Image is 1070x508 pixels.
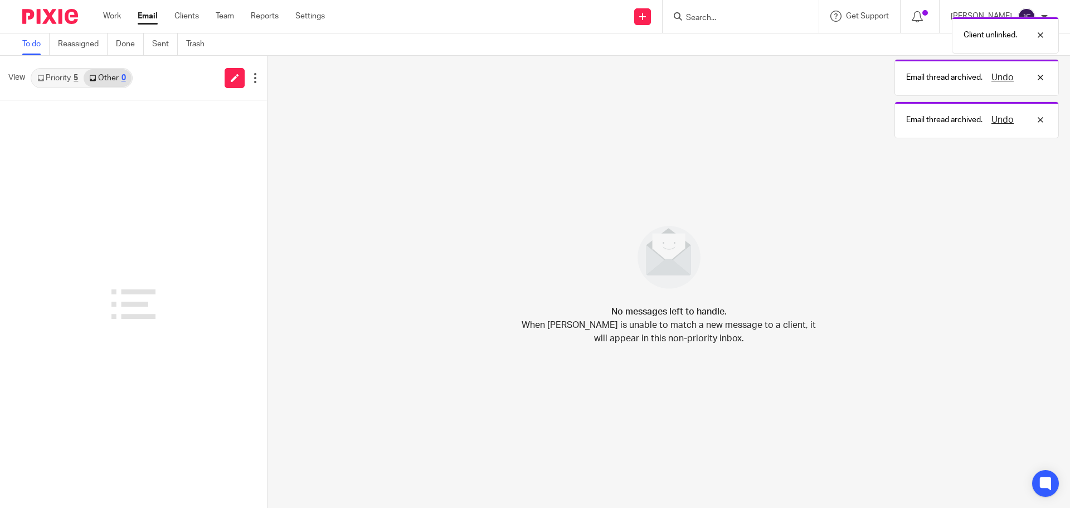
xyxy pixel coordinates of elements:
a: Email [138,11,158,22]
button: Undo [988,71,1017,84]
a: Reassigned [58,33,108,55]
div: 5 [74,74,78,82]
a: Reports [251,11,279,22]
p: Email thread archived. [906,114,983,125]
img: image [630,219,708,296]
a: To do [22,33,50,55]
a: Work [103,11,121,22]
a: Team [216,11,234,22]
button: Undo [988,113,1017,127]
p: Email thread archived. [906,72,983,83]
h4: No messages left to handle. [611,305,727,318]
div: 0 [121,74,126,82]
a: Settings [295,11,325,22]
a: Sent [152,33,178,55]
a: Other0 [84,69,131,87]
a: Trash [186,33,213,55]
img: svg%3E [1018,8,1035,26]
a: Priority5 [32,69,84,87]
p: Client unlinked. [964,30,1017,41]
img: Pixie [22,9,78,24]
p: When [PERSON_NAME] is unable to match a new message to a client, it will appear in this non-prior... [521,318,816,345]
a: Clients [174,11,199,22]
span: View [8,72,25,84]
a: Done [116,33,144,55]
